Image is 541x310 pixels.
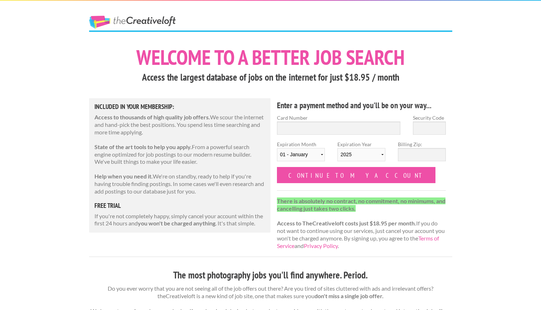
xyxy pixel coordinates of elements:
[94,143,265,166] p: From a powerful search engine optimized for job postings to our modern resume builder. We've buil...
[94,104,265,110] h5: Included in Your Membership:
[277,220,416,226] strong: Access to TheCreativeloft costs just $18.95 per month.
[94,213,265,228] p: If you're not completely happy, simply cancel your account within the first 24 hours and . It's t...
[277,140,325,167] label: Expiration Month
[337,148,385,161] select: Expiration Year
[89,71,452,84] h3: Access the largest database of jobs on the internet for just $18.95 / month
[94,173,265,195] p: We're on standby, ready to help if you're having trouble finding postings. In some cases we'll ev...
[277,197,446,250] p: If you do not want to continue using our services, just cancel your account you won't be charged ...
[94,143,192,150] strong: State of the art tools to help you apply.
[94,202,265,209] h5: free trial
[277,167,436,183] input: Continue to my account
[315,292,384,299] strong: don't miss a single job offer.
[413,114,446,121] label: Security Code
[138,220,215,226] strong: you won't be charged anything
[277,148,325,161] select: Expiration Month
[94,173,153,180] strong: Help when you need it.
[337,140,385,167] label: Expiration Year
[277,197,445,212] strong: There is absolutely no contract, no commitment, no minimums, and cancelling just takes two clicks.
[89,268,452,282] h3: The most photography jobs you'll find anywhere. Period.
[398,140,446,148] label: Billing Zip:
[94,114,210,120] strong: Access to thousands of high quality job offers.
[94,114,265,136] p: We scour the internet and hand-pick the best positions. You spend less time searching and more ti...
[277,114,401,121] label: Card Number
[89,16,176,29] a: The Creative Loft
[277,100,446,111] h4: Enter a payment method and you'll be on your way...
[89,47,452,68] h1: Welcome to a better job search
[304,242,338,249] a: Privacy Policy
[277,235,439,249] a: Terms of Service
